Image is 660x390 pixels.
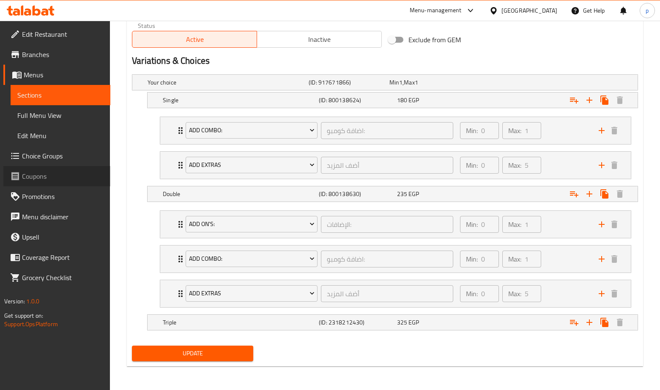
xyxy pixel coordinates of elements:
[160,245,631,273] div: Expand
[608,218,621,231] button: delete
[148,78,305,87] h5: Your choice
[160,211,631,238] div: Expand
[24,70,104,80] span: Menus
[508,289,521,299] p: Max:
[466,219,478,229] p: Min:
[597,186,612,202] button: Clone new choice
[397,188,407,199] span: 235
[3,227,110,247] a: Upsell
[17,131,104,141] span: Edit Menu
[17,90,104,100] span: Sections
[612,93,627,108] button: Delete Single
[595,287,608,300] button: add
[11,105,110,125] a: Full Menu View
[136,33,254,46] span: Active
[139,348,246,359] span: Update
[397,95,407,106] span: 180
[186,251,318,267] button: Add Combo:
[466,289,478,299] p: Min:
[501,6,557,15] div: [GEOGRAPHIC_DATA]
[508,219,521,229] p: Max:
[508,254,521,264] p: Max:
[257,31,382,48] button: Inactive
[189,254,315,264] span: Add Combo:
[646,6,649,15] span: p
[186,216,318,233] button: Add On's:
[508,160,521,170] p: Max:
[319,96,393,104] h5: (ID: 800138624)
[22,212,104,222] span: Menu disclaimer
[408,317,419,328] span: EGP
[3,65,110,85] a: Menus
[26,296,39,307] span: 1.0.0
[466,160,478,170] p: Min:
[22,232,104,242] span: Upsell
[132,55,638,67] h2: Variations & Choices
[11,125,110,146] a: Edit Menu
[4,319,58,330] a: Support.OpsPlatform
[153,276,638,311] li: Expand
[160,280,631,307] div: Expand
[153,207,638,242] li: Expand
[608,124,621,137] button: delete
[22,49,104,60] span: Branches
[466,254,478,264] p: Min:
[22,252,104,262] span: Coverage Report
[186,122,318,139] button: Add Combo:
[582,315,597,330] button: Add new choice
[160,152,631,179] div: Expand
[404,77,414,88] span: Max
[153,148,638,183] li: Expand
[3,44,110,65] a: Branches
[608,253,621,265] button: delete
[309,78,386,87] h5: (ID: 917671866)
[595,218,608,231] button: add
[508,125,521,136] p: Max:
[189,125,315,136] span: Add Combo:
[22,151,104,161] span: Choice Groups
[160,117,631,144] div: Expand
[163,318,315,327] h5: Triple
[11,85,110,105] a: Sections
[608,159,621,172] button: delete
[408,188,419,199] span: EGP
[595,253,608,265] button: add
[163,190,315,198] h5: Double
[408,95,419,106] span: EGP
[3,207,110,227] a: Menu disclaimer
[22,29,104,39] span: Edit Restaurant
[567,93,582,108] button: Add choice group
[582,93,597,108] button: Add new choice
[132,75,638,90] div: Expand
[410,5,462,16] div: Menu-management
[189,160,315,170] span: Add Extras
[389,77,399,88] span: Min
[3,267,110,288] a: Grocery Checklist
[595,159,608,172] button: add
[22,171,104,181] span: Coupons
[319,190,393,198] h5: (ID: 800138630)
[608,287,621,300] button: delete
[186,157,318,174] button: Add Extras
[415,77,418,88] span: 1
[189,288,315,299] span: Add Extras
[22,273,104,283] span: Grocery Checklist
[153,113,638,148] li: Expand
[189,219,315,229] span: Add On's:
[582,186,597,202] button: Add new choice
[3,247,110,267] a: Coverage Report
[597,315,612,330] button: Clone new choice
[4,310,43,321] span: Get support on:
[3,146,110,166] a: Choice Groups
[466,125,478,136] p: Min:
[260,33,378,46] span: Inactive
[597,93,612,108] button: Clone new choice
[132,346,253,361] button: Update
[595,124,608,137] button: add
[397,317,407,328] span: 325
[132,31,257,48] button: Active
[17,110,104,120] span: Full Menu View
[148,315,638,330] div: Expand
[408,35,461,45] span: Exclude from GEM
[399,77,403,88] span: 1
